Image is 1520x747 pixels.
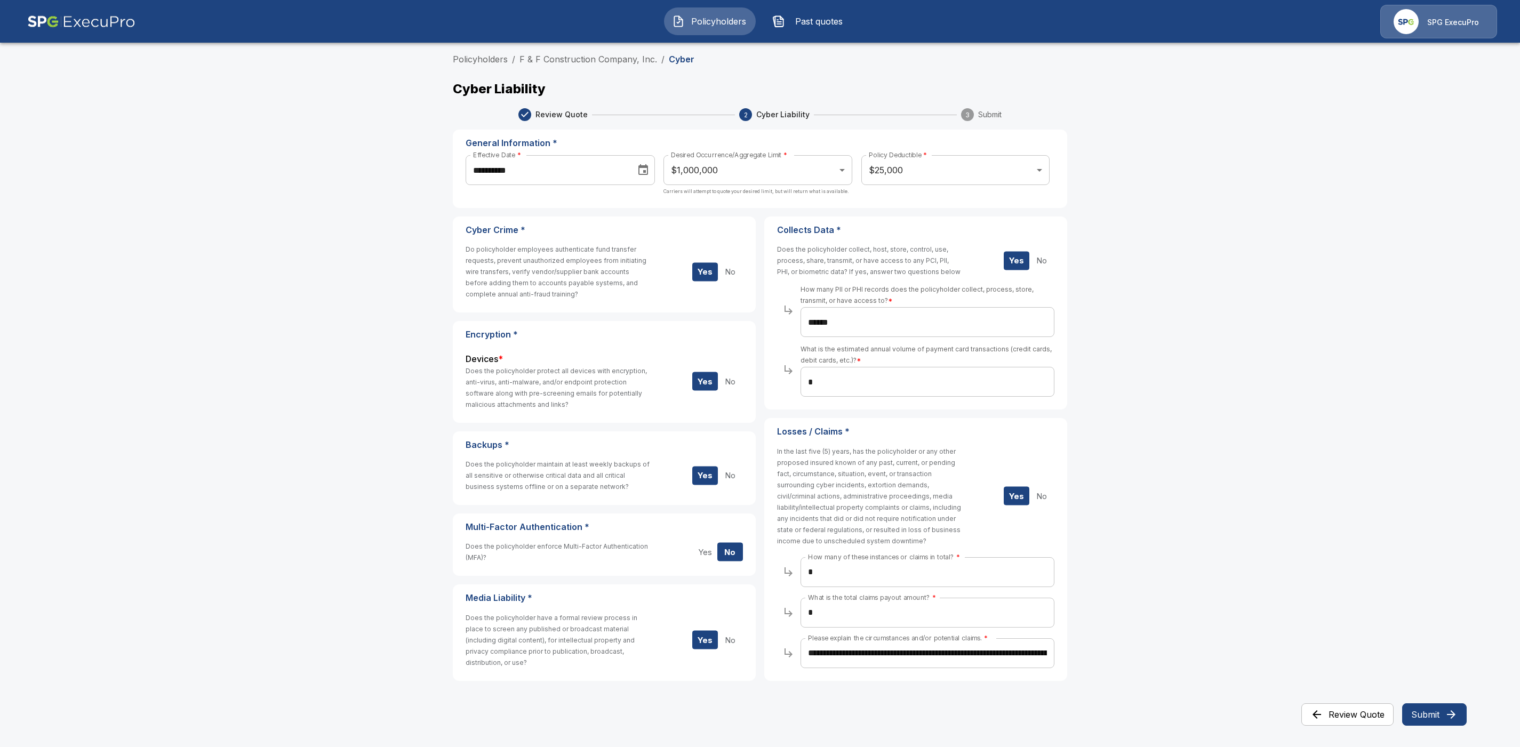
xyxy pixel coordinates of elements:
[473,150,521,159] label: Effective Date
[1427,17,1479,28] p: SPG ExecuPro
[633,159,654,181] button: Choose date, selected date is Oct 1, 2025
[1402,703,1467,726] button: Submit
[692,262,718,281] button: Yes
[453,54,508,65] a: Policyholders
[801,284,1054,306] h6: How many PII or PHI records does the policyholder collect, process, store, transmit, or have acce...
[744,111,748,119] text: 2
[672,15,685,28] img: Policyholders Icon
[663,155,852,185] div: $1,000,000
[869,150,927,159] label: Policy Deductible
[717,466,743,485] button: No
[692,631,718,649] button: Yes
[764,7,856,35] button: Past quotes IconPast quotes
[1301,703,1394,726] button: Review Quote
[671,150,787,159] label: Desired Occurrence/Aggregate Limit
[978,109,1002,120] span: Submit
[466,330,743,340] p: Encryption *
[664,7,756,35] button: Policyholders IconPolicyholders
[466,612,651,668] h6: Does the policyholder have a formal review process in place to screen any published or broadcast ...
[808,552,959,561] label: How many of these instances or claims in total?
[717,631,743,649] button: No
[1004,487,1029,505] button: Yes
[661,53,665,66] li: /
[1004,251,1029,270] button: Yes
[692,543,718,561] button: Yes
[1029,251,1054,270] button: No
[466,593,743,603] p: Media Liability *
[1029,487,1054,505] button: No
[512,53,515,66] li: /
[777,225,1054,235] p: Collects Data *
[808,633,988,642] label: Please explain the circumstances and/or potential claims.
[777,446,962,547] h6: In the last five (5) years, has the policyholder or any other proposed insured known of any past,...
[535,109,588,120] span: Review Quote
[801,343,1054,366] h6: What is the estimated annual volume of payment card transactions (credit cards, debit cards, etc.)?
[519,54,657,65] a: F & F Construction Company, Inc.
[777,427,1054,437] p: Losses / Claims *
[453,83,1067,95] p: Cyber Liability
[466,365,651,410] h6: Does the policyholder protect all devices with encryption, anti-virus, anti-malware, and/or endpo...
[466,459,651,492] h6: Does the policyholder maintain at least weekly backups of all sensitive or otherwise critical dat...
[756,109,810,120] span: Cyber Liability
[717,543,743,561] button: No
[808,593,935,602] label: What is the total claims payout amount?
[669,55,694,63] p: Cyber
[466,244,651,300] h6: Do policyholder employees authenticate fund transfer requests, prevent unauthorized employees fro...
[717,372,743,391] button: No
[717,262,743,281] button: No
[777,244,962,277] h6: Does the policyholder collect, host, store, control, use, process, share, transmit, or have acces...
[453,53,1067,66] nav: breadcrumb
[689,15,748,28] span: Policyholders
[27,5,135,38] img: AA Logo
[466,353,503,365] label: Devices
[861,155,1050,185] div: $25,000
[466,225,743,235] p: Cyber Crime *
[772,15,785,28] img: Past quotes Icon
[789,15,848,28] span: Past quotes
[1394,9,1419,34] img: Agency Icon
[692,466,718,485] button: Yes
[692,372,718,391] button: Yes
[965,111,970,119] text: 3
[466,541,651,563] h6: Does the policyholder enforce Multi-Factor Authentication (MFA)?
[466,522,743,532] p: Multi-Factor Authentication *
[663,188,849,209] p: Carriers will attempt to quote your desired limit, but will return what is available.
[466,138,1054,148] p: General Information *
[466,440,743,450] p: Backups *
[1380,5,1497,38] a: Agency IconSPG ExecuPro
